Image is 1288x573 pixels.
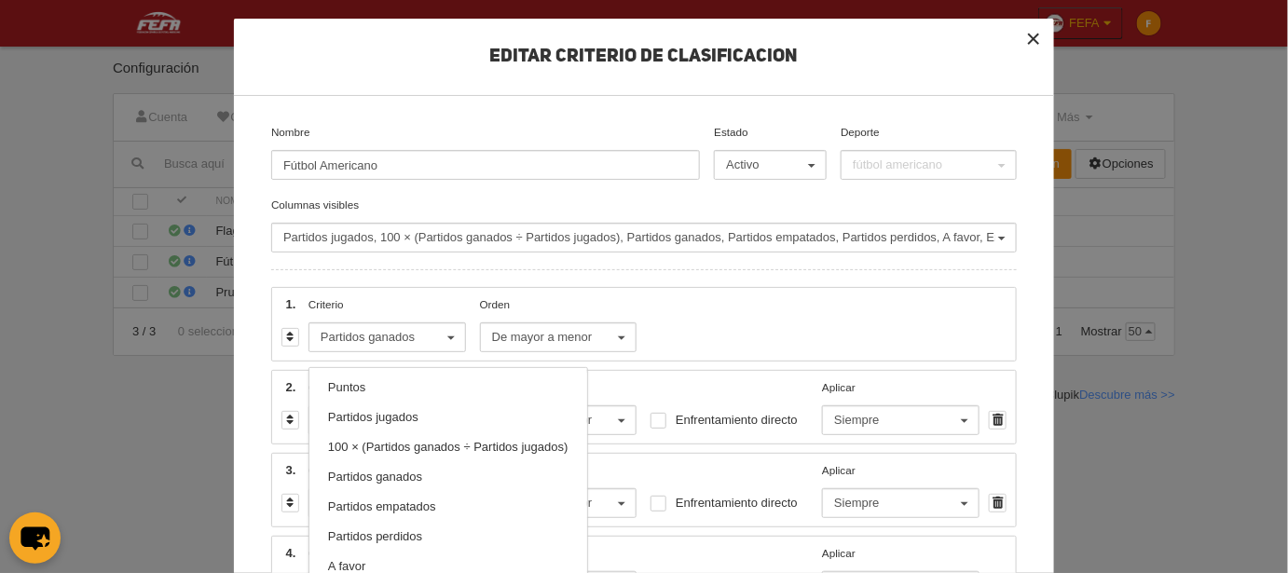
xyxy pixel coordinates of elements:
button: Aplicar [822,405,980,435]
span: Siempre [834,412,958,429]
label: Aplicar [822,462,980,518]
label: Nombre [271,124,700,180]
button: Columnas visibles [271,223,1017,252]
span: Partidos perdidos [328,528,422,545]
button: Orden [480,322,637,352]
button: Aplicar [822,488,980,518]
button: Criterio [308,322,466,352]
label: Deporte [841,124,1017,180]
h2: Editar criterio de clasificacion [234,47,1054,96]
span: Activo [726,157,805,173]
span: Siempre [834,495,958,512]
span: fútbol americano [853,157,995,173]
span: Partidos jugados [328,409,418,426]
label: Orden [480,296,637,352]
label: Estado [714,124,827,180]
span: Puntos [328,379,365,396]
button: chat-button [9,512,61,564]
label: Columnas visibles [271,197,1017,252]
button: Estado [714,150,827,180]
button: Deporte [841,150,1017,180]
span: Partidos empatados [328,498,436,515]
label: Enfrentamiento directo [651,386,808,429]
label: Enfrentamiento directo [651,469,808,512]
button: × [1013,19,1054,60]
input: Nombre [271,150,700,180]
span: Partidos ganados [328,469,422,485]
span: Partidos jugados, 100 × (Partidos ganados ÷ Partidos jugados), Partidos ganados, Partidos empatad... [283,229,995,246]
label: Criterio [308,296,466,352]
span: 100 × (Partidos ganados ÷ Partidos jugados) [328,439,569,456]
label: Aplicar [822,379,980,435]
span: De mayor a menor [492,329,616,346]
span: Partidos ganados [321,329,445,346]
